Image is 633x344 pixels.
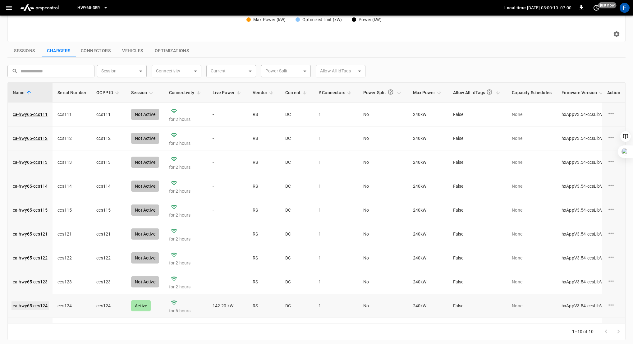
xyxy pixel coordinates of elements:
td: 1 [314,198,358,222]
span: Live Power [213,89,243,96]
div: charge point options [607,253,620,263]
td: RS [248,270,280,294]
td: 1 [314,270,358,294]
td: ccs122 [91,246,126,270]
td: RS [248,318,280,342]
td: No [358,174,408,198]
td: No [358,198,408,222]
td: ccs113 [53,150,91,174]
td: False [448,174,507,198]
p: for 2 hours [169,116,203,122]
td: DC [280,103,314,126]
td: 1 [314,246,358,270]
div: charge point options [607,110,620,119]
td: ccs111 [53,103,91,126]
td: hxAppV3.54-ccsLibV3.4 [557,103,614,126]
td: RS [248,150,280,174]
span: Max Power [413,89,443,96]
button: show latest vehicles [116,44,150,57]
td: ccs113 [91,150,126,174]
span: OCPP ID [96,89,121,96]
td: DC [280,222,314,246]
p: None [512,231,552,237]
td: hxAppV3.54-ccsLibV3.4 [557,126,614,150]
a: ca-hwy65-ccs122 [13,255,48,261]
p: None [512,111,552,117]
button: show latest charge points [42,44,76,57]
td: DC [280,150,314,174]
p: for 2 hours [169,212,203,218]
td: DC [280,246,314,270]
td: ccs114 [53,174,91,198]
td: ccs125 [91,318,126,342]
td: False [448,222,507,246]
div: charge point options [607,205,620,215]
p: Local time [504,5,526,11]
td: 240 kW [408,318,448,342]
td: False [448,294,507,318]
td: 1 [314,318,358,342]
td: 1 [314,103,358,126]
td: ccs115 [91,198,126,222]
div: profile-icon [620,3,630,13]
td: RS [248,103,280,126]
td: ccs114 [91,174,126,198]
td: 240 kW [408,150,448,174]
a: ca-hwy65-ccs114 [13,183,48,189]
p: None [512,303,552,309]
td: - [208,198,248,222]
td: DC [280,174,314,198]
td: - [208,103,248,126]
td: hxAppV3.54-ccsLibV3.4 [557,318,614,342]
span: HWY65-DER [77,4,100,11]
td: - [208,246,248,270]
td: RS [248,174,280,198]
th: Action [602,83,625,103]
span: Connectivity [169,89,203,96]
td: 240 kW [408,126,448,150]
img: ampcontrol.io logo [18,2,61,14]
div: charge point options [607,277,620,287]
td: No [358,103,408,126]
td: hxAppV3.54-ccsLibV3.4 [557,222,614,246]
td: 1 [314,126,358,150]
div: Optimized limit (kW) [302,16,342,23]
span: Allow All IdTags [453,86,502,99]
a: ca-hwy65-ccs121 [13,231,48,237]
td: False [448,150,507,174]
td: 240 kW [408,246,448,270]
p: None [512,255,552,261]
div: Not Active [131,204,159,216]
div: charge point options [607,134,620,143]
td: DC [280,318,314,342]
span: Name [13,89,33,96]
td: 240 kW [408,294,448,318]
div: Not Active [131,276,159,287]
td: ccs123 [53,270,91,294]
button: HWY65-DER [75,2,110,14]
p: None [512,159,552,165]
button: show latest optimizations [150,44,194,57]
a: ca-hwy65-ccs112 [13,135,48,141]
td: ccs122 [53,246,91,270]
td: 1 [314,150,358,174]
div: charge point options [607,229,620,239]
div: Not Active [131,157,159,168]
p: for 2 hours [169,188,203,194]
td: DC [280,126,314,150]
td: DC [280,270,314,294]
p: None [512,279,552,285]
div: Not Active [131,109,159,120]
p: for 2 hours [169,164,203,170]
td: ccs121 [91,222,126,246]
p: for 6 hours [169,308,203,314]
td: 1 [314,174,358,198]
td: No [358,222,408,246]
a: ca-hwy65-ccs115 [13,207,48,213]
th: Capacity Schedules [507,83,557,103]
td: ccs125 [53,318,91,342]
td: False [448,103,507,126]
td: 142.20 kW [208,294,248,318]
div: Not Active [131,181,159,192]
td: hxAppV3.54-ccsLibV3.4 [557,174,614,198]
